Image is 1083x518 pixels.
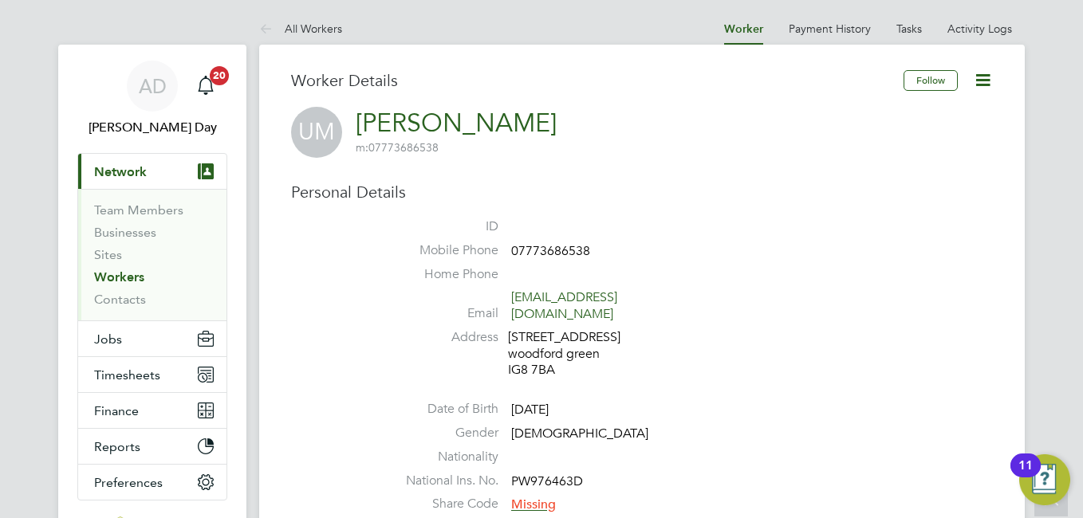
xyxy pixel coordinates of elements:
span: [DEMOGRAPHIC_DATA] [511,426,648,441]
a: Team Members [94,202,183,218]
span: Jobs [94,332,122,347]
label: Gender [387,425,498,441]
a: Sites [94,247,122,262]
span: Preferences [94,475,163,490]
span: 20 [210,66,229,85]
span: Reports [94,439,140,454]
button: Timesheets [78,357,226,392]
a: [PERSON_NAME] [356,108,557,139]
button: Follow [904,70,958,91]
label: Share Code [387,496,498,512]
div: 11 [1018,465,1033,486]
label: Mobile Phone [387,242,498,259]
span: Missing [511,497,556,513]
span: Network [94,164,147,179]
span: PW976463D [511,473,583,489]
div: Network [78,189,226,320]
span: Timesheets [94,367,160,383]
label: Email [387,305,498,322]
button: Finance [78,393,226,428]
a: Contacts [94,292,146,307]
span: 07773686538 [356,140,439,155]
span: m: [356,140,368,155]
button: Reports [78,429,226,464]
span: [DATE] [511,402,549,418]
a: [EMAIL_ADDRESS][DOMAIN_NAME] [511,289,617,322]
a: Activity Logs [947,22,1012,36]
a: All Workers [259,22,342,36]
span: 07773686538 [511,243,590,259]
label: Address [387,329,498,346]
a: Workers [94,269,144,285]
a: 20 [190,61,222,112]
button: Network [78,154,226,189]
label: Home Phone [387,266,498,283]
h3: Personal Details [291,182,993,202]
h3: Worker Details [291,70,904,91]
label: National Ins. No. [387,473,498,489]
a: Tasks [896,22,922,36]
span: Finance [94,403,139,418]
button: Preferences [78,465,226,500]
a: Payment History [789,22,871,36]
span: Amie Day [77,118,227,137]
label: Nationality [387,449,498,465]
a: AD[PERSON_NAME] Day [77,61,227,137]
label: Date of Birth [387,401,498,418]
button: Jobs [78,321,226,356]
button: Open Resource Center, 11 new notifications [1019,454,1070,505]
a: Worker [724,22,763,36]
div: [STREET_ADDRESS] woodford green IG8 7BA [508,329,660,379]
span: AD [139,76,167,96]
span: UM [291,107,342,158]
label: ID [387,218,498,235]
a: Businesses [94,225,156,240]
